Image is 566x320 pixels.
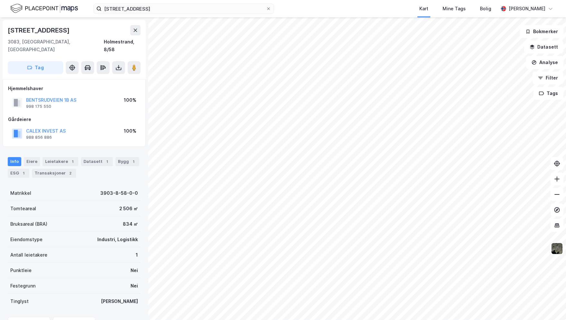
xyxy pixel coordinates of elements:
[104,38,141,53] div: Holmestrand, 8/58
[124,96,136,104] div: 100%
[8,157,21,166] div: Info
[10,205,36,212] div: Tomteareal
[81,157,113,166] div: Datasett
[10,251,47,259] div: Antall leietakere
[10,267,32,274] div: Punktleie
[10,189,31,197] div: Matrikkel
[104,158,110,165] div: 1
[130,158,137,165] div: 1
[115,157,139,166] div: Bygg
[8,25,71,35] div: [STREET_ADDRESS]
[131,282,138,290] div: Nei
[123,220,138,228] div: 834 ㎡
[480,5,491,13] div: Bolig
[551,242,563,255] img: 9k=
[419,5,428,13] div: Kart
[534,289,566,320] div: Kontrollprogram for chat
[24,157,40,166] div: Eiere
[69,158,76,165] div: 1
[10,297,29,305] div: Tinglyst
[136,251,138,259] div: 1
[534,289,566,320] iframe: Chat Widget
[8,116,140,123] div: Gårdeiere
[8,169,29,178] div: ESG
[67,170,73,176] div: 2
[101,297,138,305] div: [PERSON_NAME]
[10,236,43,243] div: Eiendomstype
[524,41,563,53] button: Datasett
[102,4,266,14] input: Søk på adresse, matrikkel, gårdeiere, leietakere eller personer
[8,61,63,74] button: Tag
[100,189,138,197] div: 3903-8-58-0-0
[509,5,545,13] div: [PERSON_NAME]
[532,71,563,84] button: Filter
[43,157,78,166] div: Leietakere
[526,56,563,69] button: Analyse
[131,267,138,274] div: Nei
[124,127,136,135] div: 100%
[26,104,51,109] div: 998 175 550
[443,5,466,13] div: Mine Tags
[32,169,76,178] div: Transaksjoner
[20,170,27,176] div: 1
[533,87,563,100] button: Tags
[10,220,47,228] div: Bruksareal (BRA)
[520,25,563,38] button: Bokmerker
[97,236,138,243] div: Industri, Logistikk
[26,135,52,140] div: 988 856 886
[8,38,104,53] div: 3083, [GEOGRAPHIC_DATA], [GEOGRAPHIC_DATA]
[10,3,78,14] img: logo.f888ab2527a4732fd821a326f86c7f29.svg
[10,282,35,290] div: Festegrunn
[8,85,140,92] div: Hjemmelshaver
[119,205,138,212] div: 2 506 ㎡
